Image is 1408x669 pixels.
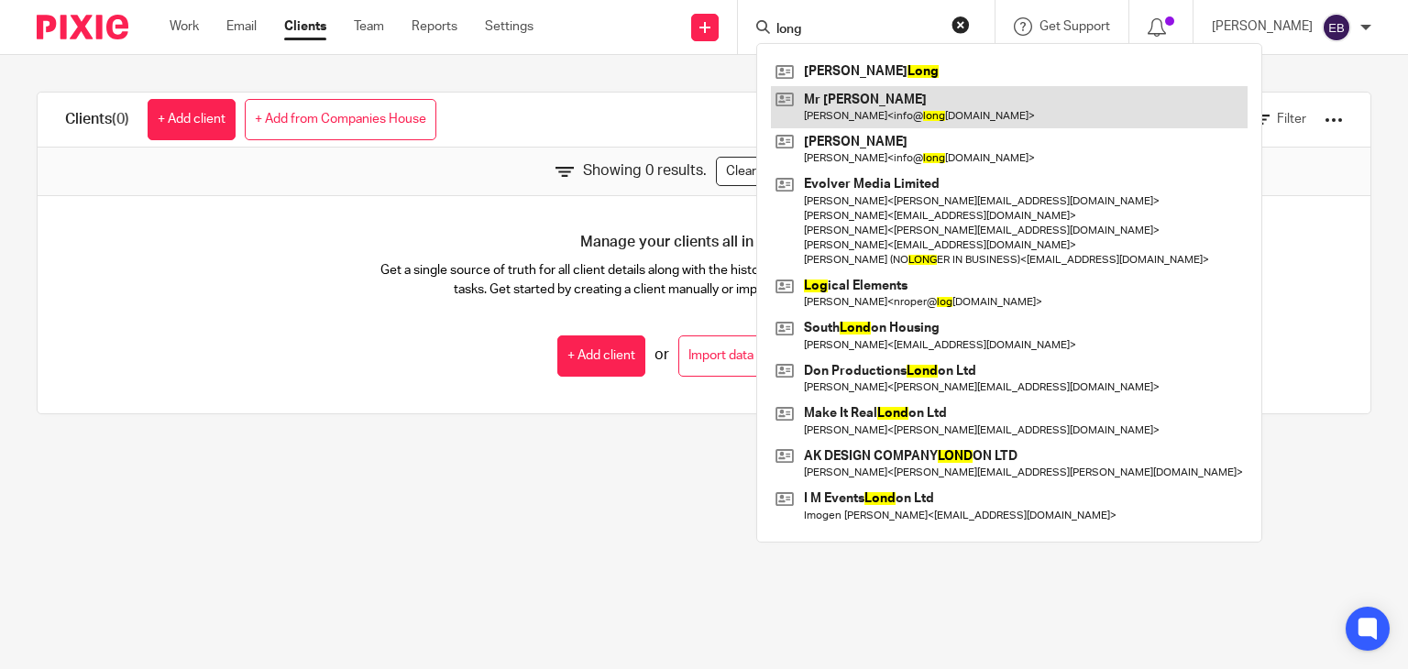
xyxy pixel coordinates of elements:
a: + Add client [148,99,236,140]
a: Settings [485,17,533,36]
h4: Manage your clients all in one place. [580,233,828,252]
h1: Clients [65,110,129,129]
a: + Add from Companies House [245,99,436,140]
a: Clients [284,17,326,36]
span: Get Support [1039,20,1110,33]
button: Clear [951,16,970,34]
a: Work [170,17,199,36]
a: + Add client [557,335,645,377]
a: Reports [412,17,457,36]
img: Pixie [37,15,128,39]
span: Filter [1277,113,1306,126]
a: Import data from a CSV file [678,335,852,377]
img: svg%3E [1322,13,1351,42]
a: Clear [716,157,766,186]
span: (0) [112,112,129,126]
a: Team [354,17,384,36]
div: or [557,335,852,377]
span: Showing 0 results. [583,160,707,181]
p: [PERSON_NAME] [1212,17,1313,36]
a: Email [226,17,257,36]
p: Get a single source of truth for all client details along with the history of emails exchanged, i... [371,261,1038,299]
input: Search [775,22,940,38]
